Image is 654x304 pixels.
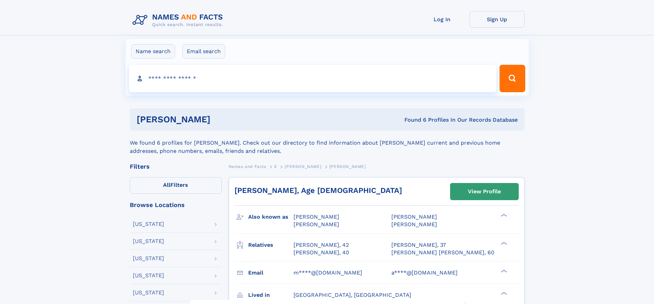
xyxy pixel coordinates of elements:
a: [PERSON_NAME] [285,162,321,171]
div: [US_STATE] [133,221,164,227]
span: [PERSON_NAME] [294,214,339,220]
a: [PERSON_NAME] [PERSON_NAME], 60 [391,249,494,256]
span: [PERSON_NAME] [294,221,339,228]
div: ❯ [499,241,507,245]
div: Filters [130,163,222,170]
a: Log In [415,11,470,28]
h1: [PERSON_NAME] [137,115,308,124]
span: [PERSON_NAME] [285,164,321,169]
div: [US_STATE] [133,239,164,244]
a: Sign Up [470,11,525,28]
div: Browse Locations [130,202,222,208]
span: S [274,164,277,169]
input: search input [129,65,497,92]
div: [US_STATE] [133,256,164,261]
div: ❯ [499,269,507,273]
h3: Email [248,267,294,279]
div: [US_STATE] [133,290,164,295]
label: Filters [130,177,222,194]
div: [US_STATE] [133,273,164,278]
div: Found 6 Profiles In Our Records Database [307,116,518,124]
button: Search Button [500,65,525,92]
label: Email search [182,44,225,59]
div: ❯ [499,213,507,218]
a: S [274,162,277,171]
div: View Profile [468,184,501,199]
h3: Also known as [248,211,294,223]
span: All [163,182,170,188]
div: We found 6 profiles for [PERSON_NAME]. Check out our directory to find information about [PERSON_... [130,131,525,155]
a: View Profile [450,183,518,200]
h3: Lived in [248,289,294,301]
h3: Relatives [248,239,294,251]
span: [PERSON_NAME] [391,214,437,220]
a: [PERSON_NAME], 40 [294,249,349,256]
img: Logo Names and Facts [130,11,229,29]
a: [PERSON_NAME], 42 [294,241,349,249]
a: Names and Facts [229,162,266,171]
a: [PERSON_NAME], Age [DEMOGRAPHIC_DATA] [234,186,402,195]
div: ❯ [499,291,507,295]
label: Name search [131,44,175,59]
span: [GEOGRAPHIC_DATA], [GEOGRAPHIC_DATA] [294,292,411,298]
a: [PERSON_NAME], 37 [391,241,446,249]
span: [PERSON_NAME] [391,221,437,228]
span: [PERSON_NAME] [329,164,366,169]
